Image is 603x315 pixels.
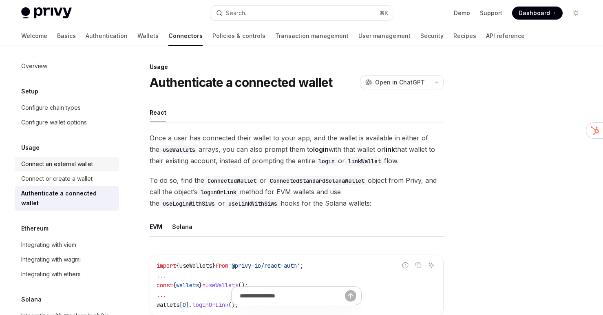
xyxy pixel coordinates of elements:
h5: Usage [21,143,40,153]
span: = [202,282,205,289]
a: Connect or create a wallet [15,171,119,186]
span: import [157,262,176,269]
div: Configure wallet options [21,118,87,127]
a: Authentication [86,26,128,46]
span: } [212,262,215,269]
button: Report incorrect code [400,260,411,271]
div: Integrating with viem [21,240,76,250]
a: Policies & controls [212,26,265,46]
code: ConnectedStandardSolanaWallet [267,176,368,185]
span: { [176,262,179,269]
code: login [315,157,338,166]
button: Copy the contents from the code block [413,260,424,271]
a: Integrating with wagmi [15,252,119,267]
a: Support [480,9,502,17]
a: Wallets [137,26,159,46]
strong: login [313,145,329,153]
div: Integrating with wagmi [21,255,81,264]
div: Configure chain types [21,103,81,113]
h5: Ethereum [21,224,49,233]
span: ; [300,262,303,269]
span: Dashboard [519,9,550,17]
div: Integrating with ethers [21,269,81,279]
div: React [150,103,166,122]
div: EVM [150,217,162,236]
span: ... [157,272,166,279]
span: ⌘ K [380,10,388,16]
a: Recipes [453,26,476,46]
div: Overview [21,61,47,71]
code: linkWallet [345,157,384,166]
a: Transaction management [275,26,349,46]
div: Search... [226,8,249,18]
code: useLinkWithSiws [225,199,281,208]
div: Usage [150,63,444,71]
span: To do so, find the or object from Privy, and call the object’s method for EVM wallets and use the... [150,175,444,209]
a: Configure wallet options [15,115,119,130]
button: Send message [345,290,356,302]
code: loginOrLink [197,188,240,197]
div: Connect an external wallet [21,159,93,169]
span: Once a user has connected their wallet to your app, and the wallet is available in either of the ... [150,132,444,166]
span: } [199,282,202,289]
a: Demo [454,9,470,17]
span: Open in ChatGPT [375,78,425,87]
span: '@privy-io/react-auth' [228,262,300,269]
strong: link [384,145,395,153]
a: API reference [486,26,525,46]
code: useWallets [159,145,199,154]
a: Security [420,26,444,46]
a: Dashboard [512,7,563,20]
a: Configure chain types [15,100,119,115]
a: Connectors [168,26,203,46]
button: Toggle dark mode [569,7,582,20]
a: Connect an external wallet [15,157,119,171]
button: Open in ChatGPT [360,75,430,89]
h5: Setup [21,87,38,96]
span: wallets [176,282,199,289]
h1: Authenticate a connected wallet [150,75,333,90]
a: Authenticate a connected wallet [15,186,119,211]
div: Authenticate a connected wallet [21,189,114,208]
span: useWallets [179,262,212,269]
a: Overview [15,59,119,73]
a: Integrating with ethers [15,267,119,282]
img: light logo [21,7,72,19]
input: Ask a question... [240,287,345,305]
code: useLoginWithSiws [159,199,218,208]
span: { [173,282,176,289]
a: Integrating with viem [15,237,119,252]
span: useWallets [205,282,238,289]
div: Solana [172,217,192,236]
a: Basics [57,26,76,46]
code: ConnectedWallet [204,176,260,185]
h5: Solana [21,295,42,304]
a: User management [358,26,411,46]
span: (); [238,282,248,289]
span: const [157,282,173,289]
a: Welcome [21,26,47,46]
button: Open search [210,6,393,20]
span: from [215,262,228,269]
button: Ask AI [426,260,437,271]
div: Connect or create a wallet [21,174,93,184]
